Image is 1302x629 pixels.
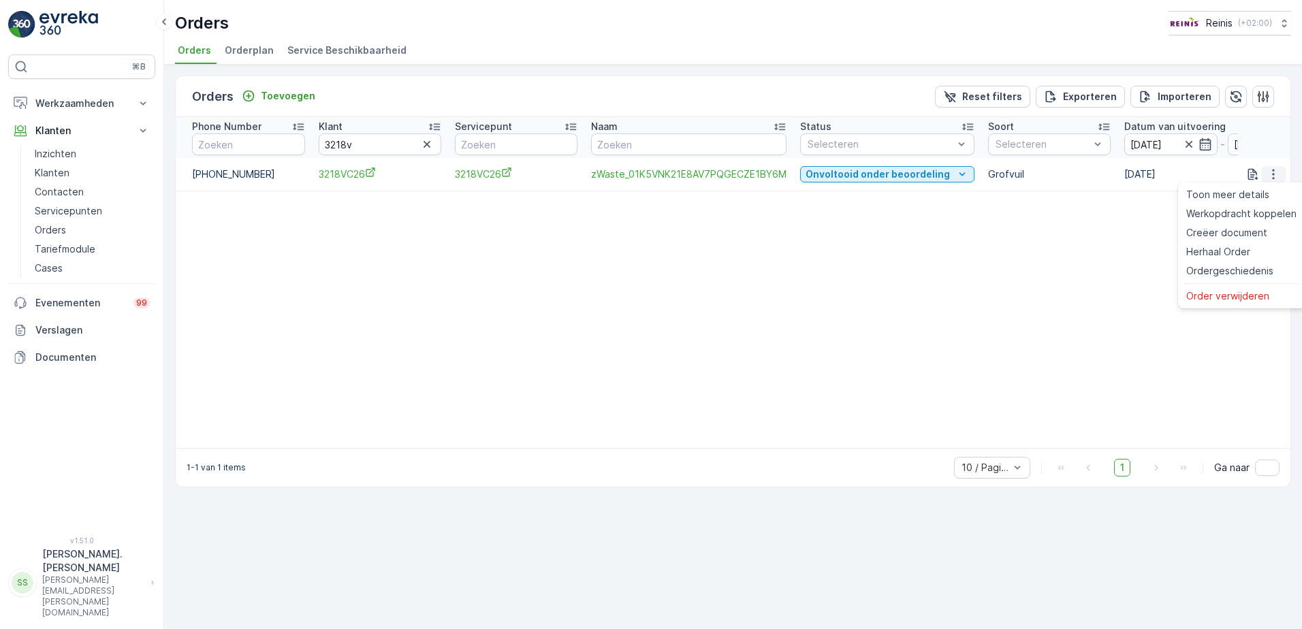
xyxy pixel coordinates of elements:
input: Zoeken [455,133,577,155]
a: Servicepunten [29,201,155,221]
button: SS[PERSON_NAME].[PERSON_NAME][PERSON_NAME][EMAIL_ADDRESS][PERSON_NAME][DOMAIN_NAME] [8,547,155,618]
a: Orders [29,221,155,240]
p: Evenementen [35,296,125,310]
p: Tariefmodule [35,242,95,256]
button: Reset filters [935,86,1030,108]
button: Klanten [8,117,155,144]
span: Service Beschikbaarheid [287,44,407,57]
button: Importeren [1130,86,1220,108]
p: 99 [136,297,147,308]
p: Verslagen [35,323,150,337]
p: Klant [319,120,343,133]
button: Werkzaamheden [8,90,155,117]
a: Cases [29,259,155,278]
p: Documenten [35,351,150,364]
button: Exporteren [1036,86,1125,108]
p: Klanten [35,124,128,138]
a: Contacten [29,182,155,201]
p: - [1220,136,1225,152]
a: Herhaal Order [1181,242,1302,261]
p: Exporteren [1063,90,1117,103]
a: 3218VC26 [319,167,441,181]
p: Selecteren [996,138,1090,151]
p: Datum van uitvoering [1124,120,1226,133]
p: ( +02:00 ) [1238,18,1272,29]
p: Orders [192,87,234,106]
p: Toevoegen [261,89,315,103]
span: Toon meer details [1186,188,1269,201]
img: logo [8,11,35,38]
a: 3218VC26 [455,167,577,181]
span: Orderplan [225,44,274,57]
input: Zoeken [192,133,305,155]
p: Phone Number [192,120,261,133]
p: Contacten [35,185,84,199]
span: 1 [1114,459,1130,477]
div: SS [12,572,33,594]
p: Servicepunten [35,204,102,218]
a: Documenten [8,344,155,371]
a: zWaste_01K5VNK21E8AV7PQGECZE1BY6M [591,167,787,181]
span: Ga naar [1214,461,1250,474]
p: Grofvuil [988,167,1111,181]
p: Selecteren [808,138,953,151]
span: Creëer document [1186,226,1267,240]
p: Werkzaamheden [35,97,128,110]
p: Orders [175,12,229,34]
p: Servicepunt [455,120,512,133]
input: Zoeken [591,133,787,155]
img: logo_light-DOdMpM7g.png [39,11,98,38]
p: [PERSON_NAME].[PERSON_NAME] [42,547,144,575]
a: Inzichten [29,144,155,163]
button: Onvoltooid onder beoordeling [800,166,974,182]
p: Reset filters [962,90,1022,103]
button: Reinis(+02:00) [1169,11,1291,35]
p: Orders [35,223,66,237]
span: Order verwijderen [1186,289,1269,303]
p: Inzichten [35,147,76,161]
p: 1-1 van 1 items [187,462,246,473]
p: [PERSON_NAME][EMAIL_ADDRESS][PERSON_NAME][DOMAIN_NAME] [42,575,144,618]
p: Status [800,120,831,133]
a: Verslagen [8,317,155,344]
p: Cases [35,261,63,275]
a: Toon meer details [1181,185,1302,204]
input: dd/mm/yyyy [1124,133,1218,155]
img: Reinis-Logo-Vrijstaand_Tekengebied-1-copy2_aBO4n7j.png [1169,16,1201,31]
p: Reinis [1206,16,1233,30]
p: Naam [591,120,618,133]
p: Importeren [1158,90,1211,103]
p: Soort [988,120,1014,133]
span: Herhaal Order [1186,245,1250,259]
input: Zoeken [319,133,441,155]
p: [PHONE_NUMBER] [192,167,305,181]
p: Onvoltooid onder beoordeling [806,167,950,181]
button: Toevoegen [236,88,321,104]
span: Werkopdracht koppelen [1186,207,1297,221]
a: Tariefmodule [29,240,155,259]
span: v 1.51.0 [8,536,155,545]
a: Evenementen99 [8,289,155,317]
span: Orders [178,44,211,57]
p: Klanten [35,166,69,180]
p: ⌘B [132,61,146,72]
a: Klanten [29,163,155,182]
span: Ordergeschiedenis [1186,264,1273,278]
